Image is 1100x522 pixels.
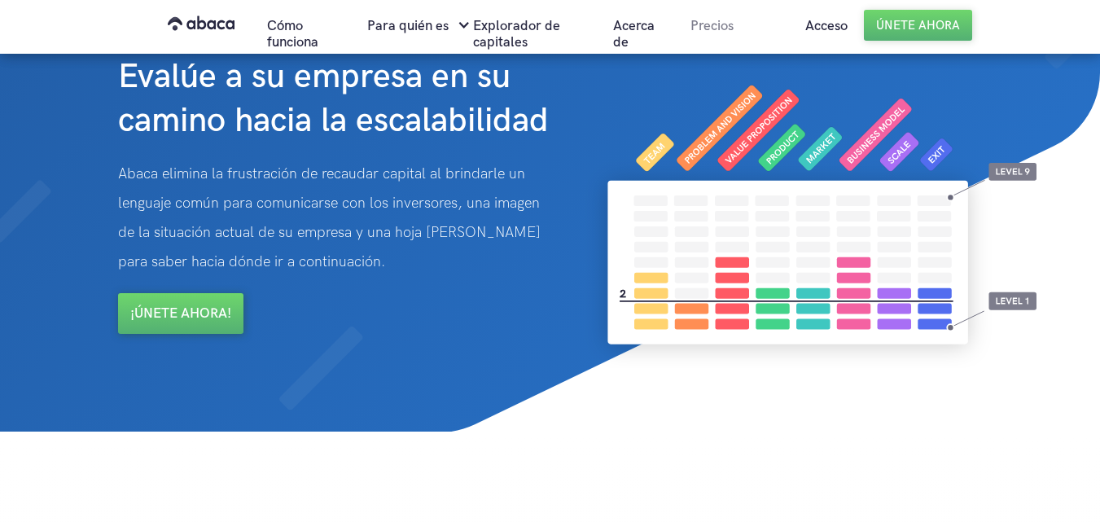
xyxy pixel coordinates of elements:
[805,18,848,34] font: Acceso
[118,165,541,270] font: Abaca elimina la frustración de recaudar capital al brindarle un lenguaje común para comunicarse ...
[367,18,449,34] font: Para quién es
[118,293,243,334] a: ¡Únete ahora!
[864,10,972,41] a: Únete ahora
[876,18,960,33] font: Únete ahora
[267,18,318,50] font: Cómo funciona
[690,18,734,34] font: Precios
[613,18,655,50] font: Acerca de
[130,305,231,322] font: ¡Únete ahora!
[118,56,549,142] font: Evalúe a su empresa en su camino hacia la escalabilidad
[473,18,560,50] font: Explorador de capitales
